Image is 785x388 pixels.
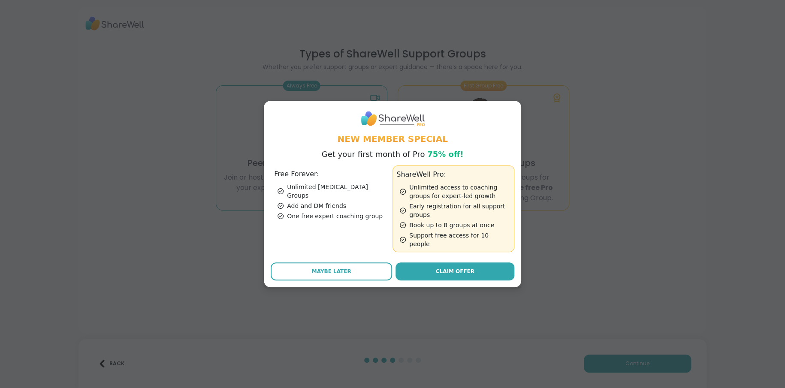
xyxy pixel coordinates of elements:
div: Add and DM friends [278,202,389,210]
div: Unlimited access to coaching groups for expert-led growth [400,183,510,200]
div: One free expert coaching group [278,212,389,220]
button: Maybe Later [271,262,392,280]
div: Support free access for 10 people [400,231,510,248]
img: ShareWell Logo [360,108,425,129]
a: Claim Offer [396,262,514,280]
h1: New Member Special [271,133,514,145]
span: Maybe Later [312,268,351,275]
p: Get your first month of Pro [322,148,464,160]
div: Book up to 8 groups at once [400,221,510,229]
span: Claim Offer [435,268,474,275]
h3: ShareWell Pro: [396,169,510,180]
h3: Free Forever: [274,169,389,179]
div: Unlimited [MEDICAL_DATA] Groups [278,183,389,200]
span: 75% off! [427,150,464,159]
div: Early registration for all support groups [400,202,510,219]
